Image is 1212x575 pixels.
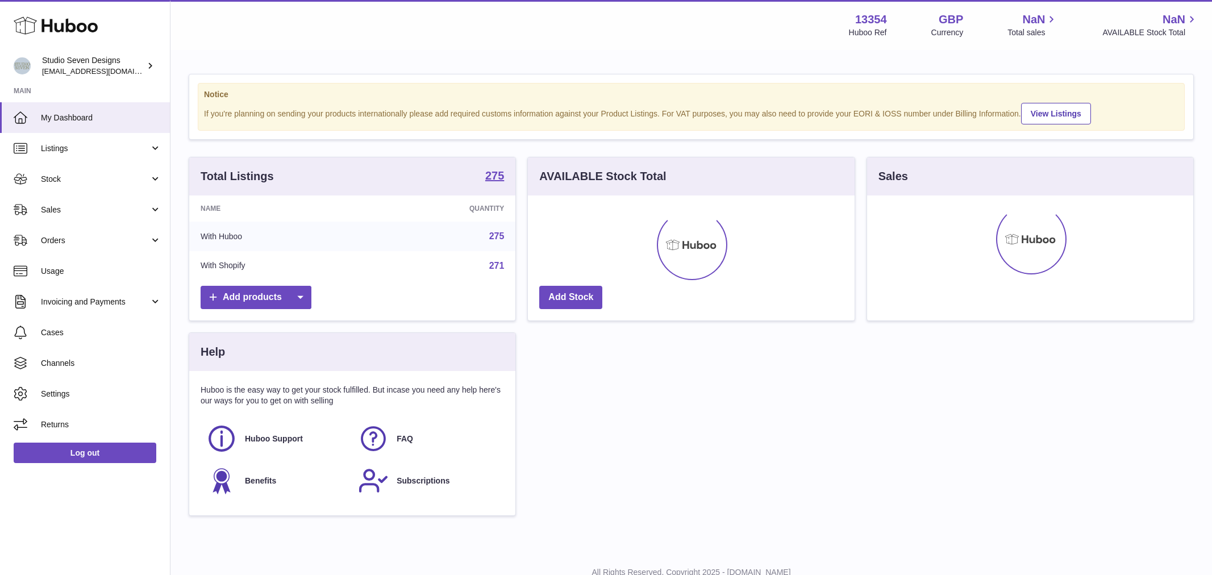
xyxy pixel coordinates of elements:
td: With Shopify [189,251,365,281]
h3: AVAILABLE Stock Total [539,169,666,184]
span: Stock [41,174,149,185]
a: 275 [489,231,505,241]
span: Subscriptions [397,476,449,486]
img: internalAdmin-13354@internal.huboo.com [14,57,31,74]
span: My Dashboard [41,113,161,123]
div: Studio Seven Designs [42,55,144,77]
div: If you're planning on sending your products internationally please add required customs informati... [204,101,1178,124]
a: Benefits [206,465,347,496]
th: Quantity [365,195,516,222]
td: With Huboo [189,222,365,251]
span: Cases [41,327,161,338]
strong: 13354 [855,12,887,27]
h3: Total Listings [201,169,274,184]
span: Orders [41,235,149,246]
span: Huboo Support [245,434,303,444]
strong: 275 [485,170,504,181]
a: FAQ [358,423,498,454]
h3: Help [201,344,225,360]
span: FAQ [397,434,413,444]
span: Invoicing and Payments [41,297,149,307]
span: AVAILABLE Stock Total [1102,27,1198,38]
a: Log out [14,443,156,463]
span: NaN [1022,12,1045,27]
a: Add products [201,286,311,309]
a: NaN AVAILABLE Stock Total [1102,12,1198,38]
span: Returns [41,419,161,430]
p: Huboo is the easy way to get your stock fulfilled. But incase you need any help here's our ways f... [201,385,504,406]
h3: Sales [878,169,908,184]
span: Benefits [245,476,276,486]
a: Huboo Support [206,423,347,454]
span: Sales [41,205,149,215]
span: Usage [41,266,161,277]
a: 275 [485,170,504,184]
span: Channels [41,358,161,369]
span: Settings [41,389,161,399]
div: Huboo Ref [849,27,887,38]
span: NaN [1163,12,1185,27]
span: Total sales [1007,27,1058,38]
strong: GBP [939,12,963,27]
strong: Notice [204,89,1178,100]
a: 271 [489,261,505,270]
div: Currency [931,27,964,38]
a: View Listings [1021,103,1091,124]
a: NaN Total sales [1007,12,1058,38]
th: Name [189,195,365,222]
a: Subscriptions [358,465,498,496]
span: [EMAIL_ADDRESS][DOMAIN_NAME] [42,66,167,76]
span: Listings [41,143,149,154]
a: Add Stock [539,286,602,309]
